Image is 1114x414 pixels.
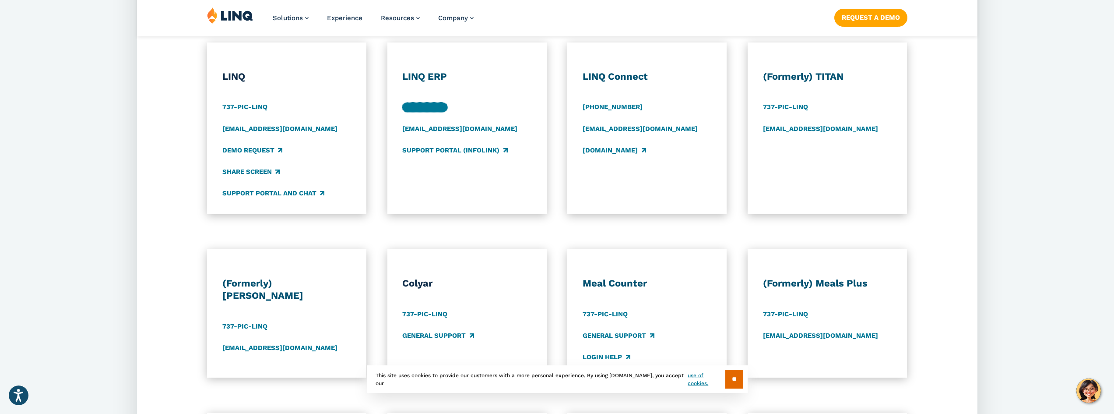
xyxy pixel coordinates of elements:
[688,372,725,387] a: use of cookies.
[222,167,280,177] a: Share Screen
[583,309,628,319] a: 737-PIC-LINQ
[583,124,698,134] a: [EMAIL_ADDRESS][DOMAIN_NAME]
[381,14,420,22] a: Resources
[583,352,630,362] a: Login Help
[763,331,878,340] a: [EMAIL_ADDRESS][DOMAIN_NAME]
[763,124,878,134] a: [EMAIL_ADDRESS][DOMAIN_NAME]
[273,7,474,36] nav: Primary Navigation
[207,7,253,24] img: LINQ | K‑12 Software
[834,7,907,26] nav: Button Navigation
[583,71,711,83] h3: LINQ Connect
[222,322,267,331] a: 737-PIC-LINQ
[402,103,447,112] a: 737-PIC-LINQ
[438,14,474,22] a: Company
[381,14,414,22] span: Resources
[438,14,468,22] span: Company
[222,145,282,155] a: Demo Request
[222,277,351,302] h3: (Formerly) [PERSON_NAME]
[583,277,711,290] h3: Meal Counter
[222,71,351,83] h3: LINQ
[402,277,531,290] h3: Colyar
[222,124,337,134] a: [EMAIL_ADDRESS][DOMAIN_NAME]
[402,124,517,134] a: [EMAIL_ADDRESS][DOMAIN_NAME]
[402,331,474,340] a: General Support
[327,14,362,22] a: Experience
[367,365,748,393] div: This site uses cookies to provide our customers with a more personal experience. By using [DOMAIN...
[763,309,808,319] a: 737-PIC-LINQ
[763,103,808,112] a: 737-PIC-LINQ
[222,189,324,198] a: Support Portal and Chat
[402,71,531,83] h3: LINQ ERP
[222,103,267,112] a: 737-PIC-LINQ
[583,103,643,112] a: [PHONE_NUMBER]
[222,343,337,353] a: [EMAIL_ADDRESS][DOMAIN_NAME]
[1076,379,1101,403] button: Hello, have a question? Let’s chat.
[583,331,654,340] a: General Support
[273,14,309,22] a: Solutions
[273,14,303,22] span: Solutions
[402,145,507,155] a: Support Portal (Infolink)
[763,71,892,83] h3: (Formerly) TITAN
[583,145,646,155] a: [DOMAIN_NAME]
[834,9,907,26] a: Request a Demo
[763,277,892,290] h3: (Formerly) Meals Plus
[402,309,447,319] a: 737-PIC-LINQ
